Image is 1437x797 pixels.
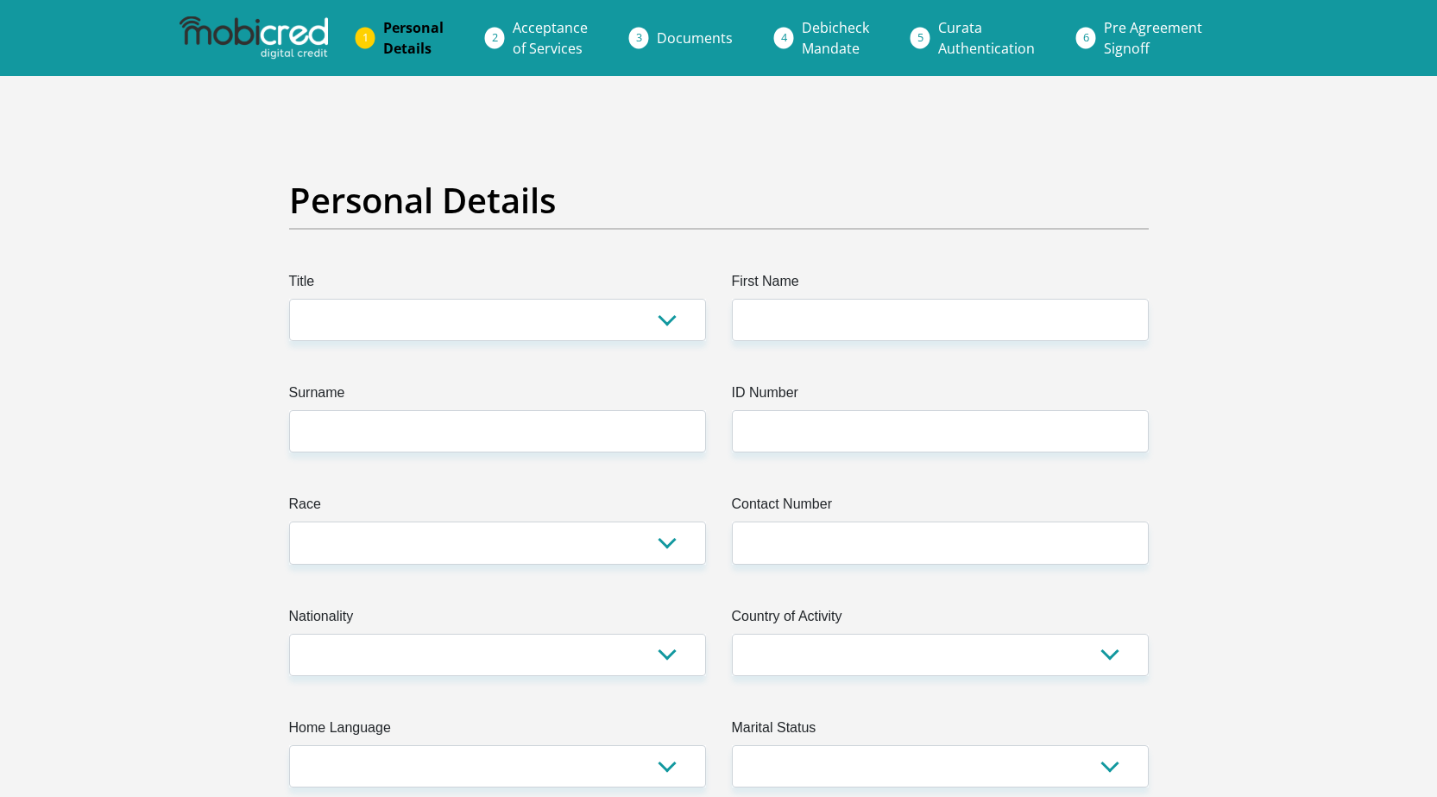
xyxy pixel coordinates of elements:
label: Contact Number [732,494,1149,522]
label: Country of Activity [732,606,1149,634]
a: CurataAuthentication [924,10,1049,66]
input: First Name [732,299,1149,341]
h2: Personal Details [289,180,1149,221]
label: ID Number [732,383,1149,410]
span: Acceptance of Services [513,18,588,58]
label: Home Language [289,718,706,745]
label: Nationality [289,606,706,634]
img: mobicred logo [180,16,328,60]
a: Acceptanceof Services [499,10,602,66]
input: Surname [289,410,706,452]
label: First Name [732,271,1149,299]
label: Marital Status [732,718,1149,745]
span: Curata Authentication [938,18,1035,58]
span: Personal Details [383,18,444,58]
label: Surname [289,383,706,410]
a: PersonalDetails [369,10,457,66]
input: Contact Number [732,522,1149,564]
span: Debicheck Mandate [802,18,869,58]
span: Pre Agreement Signoff [1104,18,1202,58]
input: ID Number [732,410,1149,452]
label: Race [289,494,706,522]
a: DebicheckMandate [788,10,883,66]
a: Documents [643,21,747,55]
span: Documents [657,28,733,47]
a: Pre AgreementSignoff [1090,10,1216,66]
label: Title [289,271,706,299]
